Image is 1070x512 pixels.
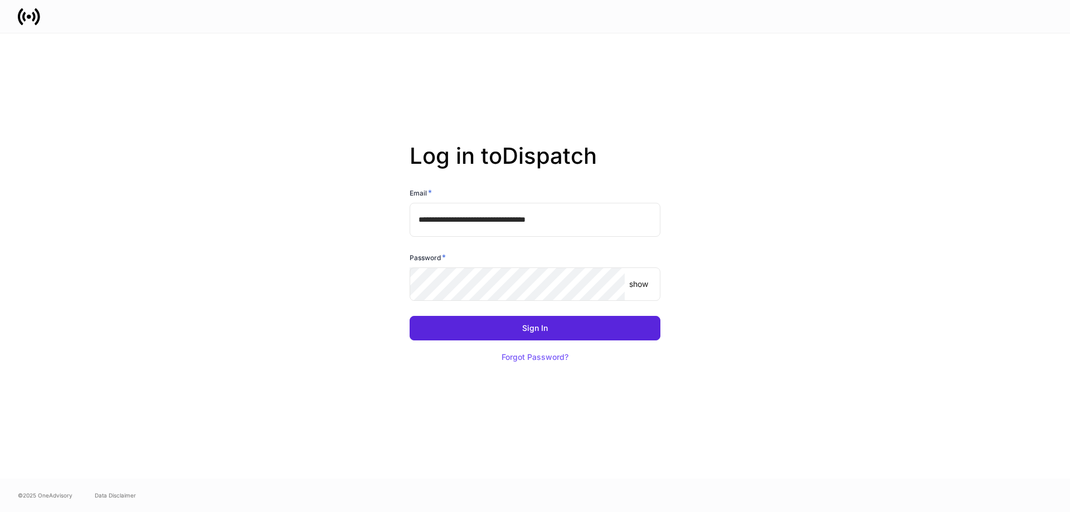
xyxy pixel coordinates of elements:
a: Data Disclaimer [95,491,136,500]
button: Forgot Password? [488,345,582,369]
span: © 2025 OneAdvisory [18,491,72,500]
h2: Log in to Dispatch [410,143,660,187]
div: Forgot Password? [502,353,568,361]
h6: Email [410,187,432,198]
h6: Password [410,252,446,263]
div: Sign In [522,324,548,332]
p: show [629,279,648,290]
button: Sign In [410,316,660,340]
